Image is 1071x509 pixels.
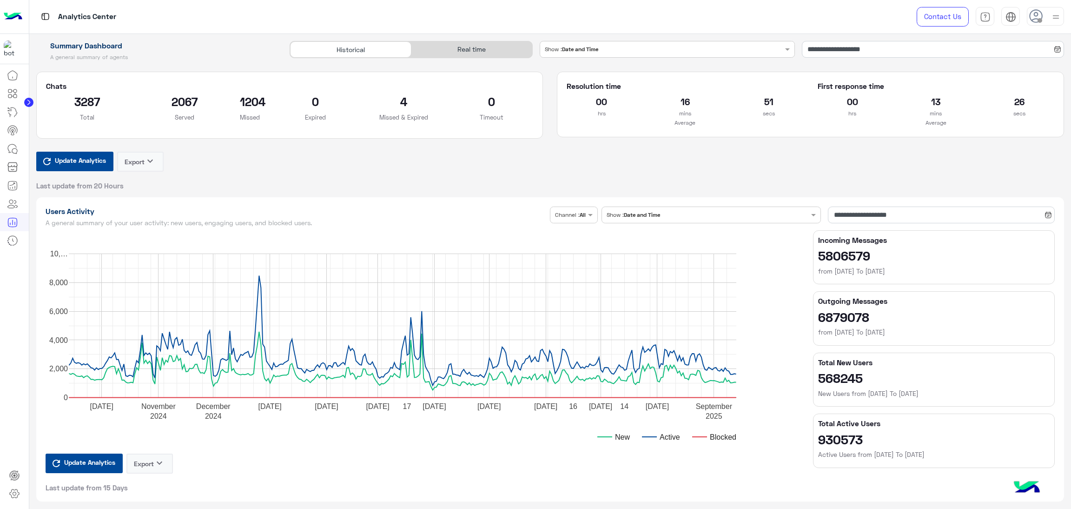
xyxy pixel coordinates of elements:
[818,118,1054,127] p: Average
[423,402,446,410] text: [DATE]
[36,152,113,171] button: Update Analytics
[49,278,67,286] text: 8,000
[46,454,123,473] button: Update Analytics
[818,109,887,118] p: hrs
[650,109,720,118] p: mins
[818,389,1050,398] h6: New Users from [DATE] To [DATE]
[660,433,680,441] text: Active
[46,230,797,454] svg: A chart.
[650,94,720,109] h2: 16
[818,296,1050,306] h5: Outgoing Messages
[985,94,1054,109] h2: 26
[258,402,281,410] text: [DATE]
[917,7,969,27] a: Contact Us
[411,41,532,58] div: Real time
[196,402,230,410] text: December
[90,402,113,410] text: [DATE]
[818,370,1050,385] h2: 568245
[985,109,1054,118] p: secs
[240,94,260,109] h2: 1204
[976,7,994,27] a: tab
[450,94,533,109] h2: 0
[36,54,279,61] h5: A general summary of agents
[40,11,51,22] img: tab
[64,394,68,402] text: 0
[580,211,586,218] b: All
[567,118,803,127] p: Average
[734,109,804,118] p: secs
[818,94,887,109] h2: 00
[46,94,129,109] h2: 3287
[49,307,67,315] text: 6,000
[567,81,803,91] h5: Resolution time
[403,402,411,410] text: 17
[315,402,338,410] text: [DATE]
[154,457,165,469] i: keyboard_arrow_down
[126,454,173,474] button: Exportkeyboard_arrow_down
[290,41,411,58] div: Historical
[150,412,167,420] text: 2024
[371,113,436,122] p: Missed & Expired
[818,248,1050,263] h2: 5806579
[695,402,732,410] text: September
[50,250,67,258] text: 10,…
[706,412,722,420] text: 2025
[143,94,226,109] h2: 2067
[818,235,1050,245] h5: Incoming Messages
[1005,12,1016,22] img: tab
[145,155,156,167] i: keyboard_arrow_down
[274,113,357,122] p: Expired
[818,419,1050,428] h5: Total Active Users
[4,40,20,57] img: 1403182699927242
[53,154,108,167] span: Update Analytics
[62,456,118,469] span: Update Analytics
[818,328,1050,337] h6: from [DATE] To [DATE]
[818,450,1050,459] h6: Active Users from [DATE] To [DATE]
[567,109,636,118] p: hrs
[366,402,389,410] text: [DATE]
[901,94,971,109] h2: 13
[205,412,221,420] text: 2024
[141,402,175,410] text: November
[980,12,991,22] img: tab
[117,152,164,172] button: Exportkeyboard_arrow_down
[624,211,660,218] b: Date and Time
[58,11,116,23] p: Analytics Center
[615,433,630,441] text: New
[274,94,357,109] h2: 0
[46,219,547,227] h5: A general summary of your user activity: new users, engaging users, and blocked users.
[818,309,1050,324] h2: 6879078
[36,181,124,190] span: Last update from 20 Hours
[1011,472,1043,504] img: hulul-logo.png
[46,113,129,122] p: Total
[49,336,67,344] text: 4,000
[36,41,279,50] h1: Summary Dashboard
[588,402,612,410] text: [DATE]
[818,81,1054,91] h5: First response time
[562,46,598,53] b: Date and Time
[477,402,501,410] text: [DATE]
[818,267,1050,276] h6: from [DATE] To [DATE]
[46,207,547,216] h1: Users Activity
[240,113,260,122] p: Missed
[567,94,636,109] h2: 00
[46,483,128,492] span: Last update from 15 Days
[534,402,557,410] text: [DATE]
[143,113,226,122] p: Served
[569,402,577,410] text: 16
[645,402,668,410] text: [DATE]
[818,358,1050,367] h5: Total New Users
[818,432,1050,447] h2: 930573
[734,94,804,109] h2: 51
[371,94,436,109] h2: 4
[710,433,736,441] text: Blocked
[46,81,534,91] h5: Chats
[901,109,971,118] p: mins
[450,113,533,122] p: Timeout
[4,7,22,27] img: Logo
[620,402,628,410] text: 14
[49,365,67,373] text: 2,000
[1050,11,1062,23] img: profile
